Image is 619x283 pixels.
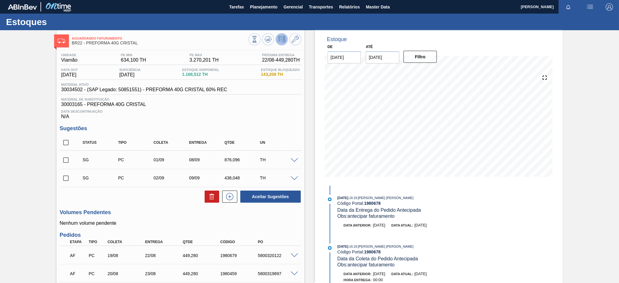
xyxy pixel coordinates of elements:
[119,68,141,72] span: Suficiência
[190,57,219,63] span: 3.270,201 TH
[219,191,237,203] div: Nova sugestão
[182,72,219,77] span: 1.168,512 TH
[373,272,385,276] span: [DATE]
[373,223,385,227] span: [DATE]
[337,214,394,219] span: Obs: antecipar faturamento
[61,72,78,78] span: [DATE]
[223,175,263,180] div: 438,048
[357,196,413,200] span: : [PERSON_NAME] [PERSON_NAME]
[256,271,299,276] div: 5800319897
[357,245,413,248] span: : [PERSON_NAME] [PERSON_NAME]
[403,51,437,63] button: Filtro
[182,68,219,72] span: Estoque Disponível
[366,51,399,63] input: dd/mm/yyyy
[117,157,157,162] div: Pedido de Compra
[117,140,157,145] div: Tipo
[152,157,192,162] div: 01/09/2025
[366,3,390,11] span: Master Data
[87,271,107,276] div: Pedido de Compra
[261,68,300,72] span: Estoque Bloqueado
[219,240,261,244] div: Código
[289,33,301,45] button: Ir ao Master Data / Geral
[337,245,348,248] span: [DATE]
[262,33,274,45] button: Atualizar Gráfico
[414,223,427,227] span: [DATE]
[309,3,333,11] span: Transportes
[68,240,88,244] div: Etapa
[223,157,263,162] div: 876,096
[144,240,186,244] div: Entrega
[373,278,383,282] span: 00:00
[70,271,86,276] p: AF
[258,175,298,180] div: TH
[70,253,86,258] p: AF
[337,201,481,206] div: Código Portal:
[106,271,148,276] div: 20/08/2025
[586,3,594,11] img: userActions
[6,18,113,25] h1: Estoques
[391,224,413,227] span: Data atual:
[256,240,299,244] div: PO
[58,39,65,43] img: Ícone
[61,87,227,92] span: 30034502 - (SAP Legado: 50851551) - PREFORMA 40G CRISTAL 60% REC
[364,249,381,254] strong: 1980678
[276,33,288,45] button: Desprogramar Estoque
[364,201,381,206] strong: 1980678
[337,196,348,200] span: [DATE]
[344,224,371,227] span: Data anterior:
[61,102,300,107] span: 30003165 - PREFORMA 40G CRISTAL
[223,140,263,145] div: Qtde
[72,37,248,40] span: Aguardando Faturamento
[87,253,107,258] div: Pedido de Compra
[328,198,332,201] img: atual
[229,3,244,11] span: Tarefas
[237,190,301,203] div: Aceitar Sugestões
[68,249,88,262] div: Aguardando Faturamento
[119,72,141,78] span: [DATE]
[262,57,300,63] span: 22/08 - 449,280 TH
[60,220,301,226] p: Nenhum volume pendente
[181,253,223,258] div: 449,280
[190,53,219,57] span: PE MAX
[8,4,37,10] img: TNhmsLtSVTkK8tSr43FrP2fwEKptu5GPRR3wAAAABJRU5ErkJggg==
[348,245,357,248] span: - 16:19
[144,271,186,276] div: 23/08/2025
[72,41,248,45] span: BR22 - PREFORMA 40G CRISTAL
[337,207,421,213] span: Data da Entrega do Pedido Antecipada
[344,272,371,276] span: Data anterior:
[391,272,413,276] span: Data atual:
[250,3,277,11] span: Planejamento
[262,53,300,57] span: Próxima Entrega
[328,45,333,49] label: De
[68,267,88,280] div: Aguardando Faturamento
[328,246,332,250] img: atual
[181,271,223,276] div: 449,280
[606,3,613,11] img: Logout
[61,110,300,113] span: Data Descontinuação
[248,33,261,45] button: Visão Geral dos Estoques
[344,278,372,282] span: Hora Entrega :
[106,240,148,244] div: Coleta
[117,175,157,180] div: Pedido de Compra
[121,57,146,63] span: 634,100 TH
[187,175,227,180] div: 09/09/2025
[61,83,227,86] span: Material ativo
[337,256,418,261] span: Data da Coleta do Pedido Antecipada
[219,271,261,276] div: 1980459
[284,3,303,11] span: Gerencial
[61,57,77,63] span: Viamão
[559,3,578,11] button: Notificações
[121,53,146,57] span: PE MIN
[256,253,299,258] div: 5800320122
[61,53,77,57] span: Unidade
[348,196,357,200] span: - 16:19
[328,51,361,63] input: dd/mm/yyyy
[61,98,300,101] span: Material de Substituição
[327,36,347,43] div: Estoque
[202,191,219,203] div: Excluir Sugestões
[144,253,186,258] div: 22/08/2025
[187,140,227,145] div: Entrega
[258,140,298,145] div: UN
[60,107,301,119] div: N/A
[181,240,223,244] div: Qtde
